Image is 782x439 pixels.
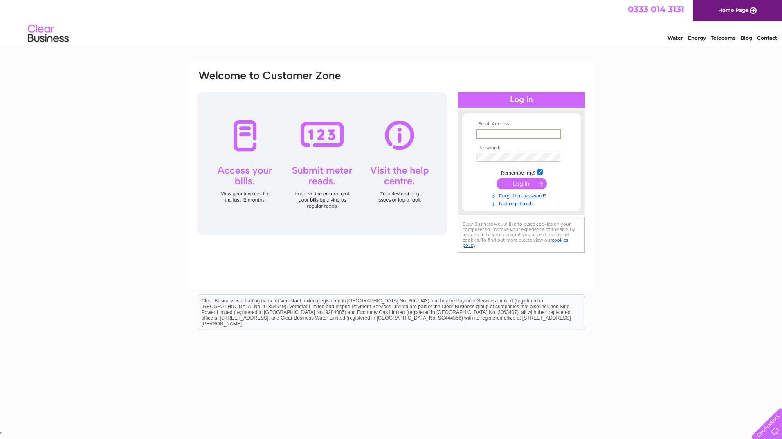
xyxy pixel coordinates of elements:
[474,168,569,176] td: Remember me?
[458,217,585,253] div: Clear Business would like to place cookies on your computer to improve your experience of the sit...
[476,191,569,199] a: Forgotten password?
[667,35,683,41] a: Water
[711,35,735,41] a: Telecoms
[476,199,569,207] a: Not registered?
[497,178,547,189] input: Submit
[628,4,684,14] a: 0333 014 3131
[688,35,706,41] a: Energy
[27,21,69,46] img: logo.png
[740,35,752,41] a: Blog
[463,237,568,248] a: cookies policy
[198,4,585,40] div: Clear Business is a trading name of Verastar Limited (registered in [GEOGRAPHIC_DATA] No. 3667643...
[757,35,777,41] a: Contact
[474,121,569,127] th: Email Address:
[474,145,569,151] th: Password:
